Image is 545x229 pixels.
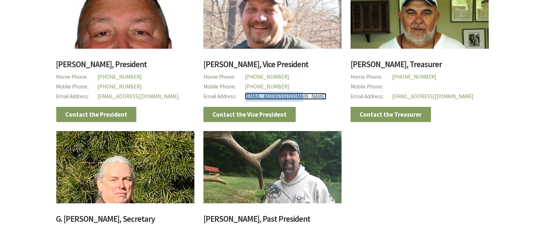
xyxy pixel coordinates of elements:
span: Mobile Phone [351,82,392,92]
span: Mobile Phone [56,82,98,92]
span: Home Phone [203,72,245,82]
h3: [PERSON_NAME], Past President [203,215,342,227]
a: Contact the Vice President [203,107,296,122]
span: Home Phone [56,72,98,82]
span: Email Address [203,92,245,101]
a: [PHONE_NUMBER] [245,73,289,80]
a: Contact the Treasurer [351,107,431,122]
a: [EMAIL_ADDRESS][DOMAIN_NAME] [97,93,179,100]
span: Home Phone [351,72,392,82]
a: [EMAIL_ADDRESS][DOMAIN_NAME] [392,93,474,100]
a: [PHONE_NUMBER] [97,73,142,80]
span: Email Address [351,92,392,101]
a: Contact the President [56,107,137,122]
a: [PHONE_NUMBER] [245,83,289,90]
a: [PHONE_NUMBER] [97,83,142,90]
h3: [PERSON_NAME], President [56,60,194,73]
span: Mobile Phone [203,82,245,92]
h3: G. [PERSON_NAME], Secretary [56,215,194,227]
h3: [PERSON_NAME], Treasurer [351,60,489,73]
h3: [PERSON_NAME], Vice President [203,60,342,73]
a: [EMAIL_ADDRESS][DOMAIN_NAME] [245,93,326,100]
a: [PHONE_NUMBER] [392,73,436,80]
span: Email Address [56,92,98,101]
